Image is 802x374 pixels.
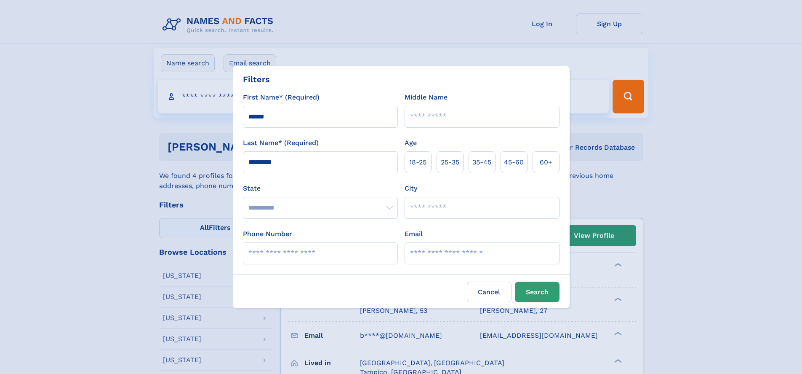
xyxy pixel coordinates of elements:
div: Filters [243,73,270,86]
label: First Name* (Required) [243,92,320,102]
label: City [405,183,417,194]
label: Phone Number [243,229,292,239]
span: 35‑45 [472,157,491,167]
label: State [243,183,398,194]
button: Search [515,282,560,302]
span: 60+ [540,157,552,167]
label: Age [405,138,417,148]
span: 45‑60 [504,157,524,167]
span: 25‑35 [441,157,459,167]
label: Middle Name [405,92,448,102]
label: Email [405,229,423,239]
label: Last Name* (Required) [243,138,319,148]
label: Cancel [467,282,512,302]
span: 18‑25 [409,157,426,167]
